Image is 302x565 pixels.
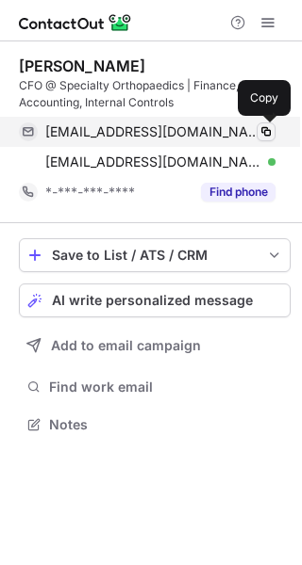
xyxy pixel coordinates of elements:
[19,329,291,363] button: Add to email campaign
[51,338,201,353] span: Add to email campaign
[201,183,276,202] button: Reveal Button
[19,374,291,400] button: Find work email
[49,416,283,433] span: Notes
[45,123,261,140] span: [EMAIL_ADDRESS][DOMAIN_NAME]
[19,412,291,438] button: Notes
[19,11,132,34] img: ContactOut v5.3.10
[19,238,291,272] button: save-profile-one-click
[19,283,291,317] button: AI write personalized message
[19,56,145,75] div: [PERSON_NAME]
[52,248,258,263] div: Save to List / ATS / CRM
[52,293,253,308] span: AI write personalized message
[19,77,291,111] div: CFO @ Specialty Orthopaedics | Finance, Accounting, Internal Controls
[49,379,283,395] span: Find work email
[45,153,261,170] span: [EMAIL_ADDRESS][DOMAIN_NAME]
